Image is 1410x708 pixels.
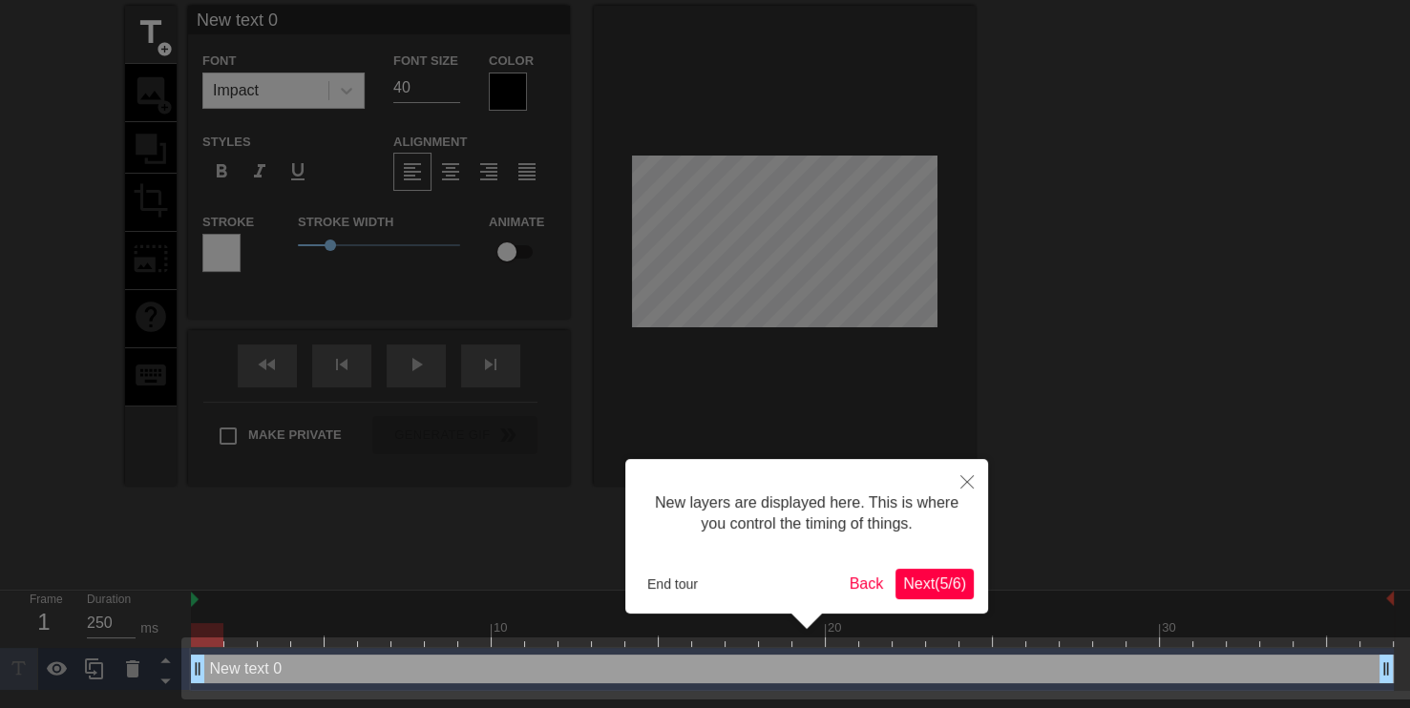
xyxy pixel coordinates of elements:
[842,569,892,599] button: Back
[895,569,974,599] button: Next
[946,459,988,503] button: Close
[640,570,705,598] button: End tour
[640,473,974,554] div: New layers are displayed here. This is where you control the timing of things.
[903,575,966,592] span: Next ( 5 / 6 )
